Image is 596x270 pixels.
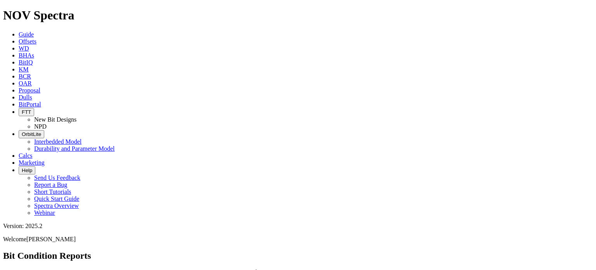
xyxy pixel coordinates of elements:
a: BHAs [19,52,34,59]
a: Short Tutorials [34,188,71,195]
button: FTT [19,108,34,116]
div: Version: 2025.2 [3,223,593,230]
a: Send Us Feedback [34,174,80,181]
span: OrbitLite [22,131,41,137]
a: Guide [19,31,34,38]
a: Offsets [19,38,36,45]
a: Webinar [34,209,55,216]
a: Proposal [19,87,40,94]
h2: Bit Condition Reports [3,251,593,261]
a: Dulls [19,94,32,101]
a: OAR [19,80,32,87]
a: Calcs [19,152,33,159]
a: Interbedded Model [34,138,81,145]
a: NPD [34,123,47,130]
a: BCR [19,73,31,80]
button: OrbitLite [19,130,44,138]
span: [PERSON_NAME] [26,236,76,242]
a: Durability and Parameter Model [34,145,115,152]
h1: NOV Spectra [3,8,593,23]
a: New Bit Designs [34,116,76,123]
a: Marketing [19,159,45,166]
a: WD [19,45,29,52]
a: BitPortal [19,101,41,108]
span: Help [22,167,32,173]
span: FTT [22,109,31,115]
a: Spectra Overview [34,202,79,209]
a: KM [19,66,29,73]
a: Quick Start Guide [34,195,79,202]
button: Help [19,166,35,174]
a: BitIQ [19,59,33,66]
a: Report a Bug [34,181,67,188]
p: Welcome [3,236,593,243]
